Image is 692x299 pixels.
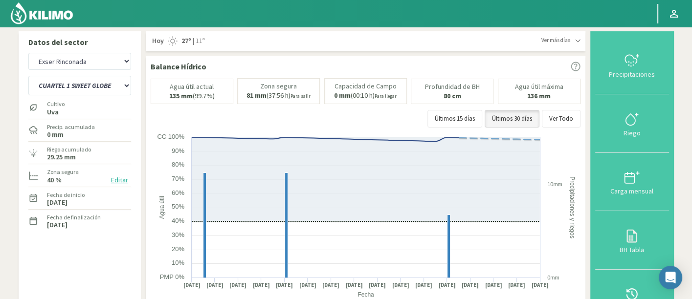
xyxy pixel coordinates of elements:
label: Precip. acumulada [47,123,95,131]
text: 40% [171,217,184,224]
text: [DATE] [462,281,479,289]
b: 136 mm [527,91,551,100]
div: Precipitaciones [598,71,666,78]
text: [DATE] [345,281,362,289]
span: Ver más días [541,36,570,44]
small: Para salir [290,93,311,99]
button: Editar [108,174,131,186]
text: 10mm [547,181,562,187]
text: 80% [171,161,184,168]
text: 10% [171,259,184,266]
strong: 27º [181,36,191,45]
p: Agua útil máxima [515,83,563,90]
button: Últimos 30 días [485,110,539,128]
text: 30% [171,231,184,238]
label: Fecha de inicio [47,191,85,199]
label: [DATE] [47,199,67,206]
p: (37:56 h) [246,92,311,100]
label: 40 % [47,177,62,183]
img: Kilimo [10,1,74,25]
label: Cultivo [47,100,65,108]
b: 0 mm [334,91,351,100]
div: BH Tabla [598,246,666,253]
button: Ver Todo [542,110,580,128]
text: [DATE] [392,281,409,289]
p: Balance Hídrico [151,61,206,72]
text: 70% [171,175,184,182]
text: [DATE] [508,281,525,289]
span: | [193,36,194,46]
text: 60% [171,189,184,196]
p: Zona segura [260,83,297,90]
text: Agua útil [158,196,165,219]
button: Precipitaciones [595,36,669,94]
text: [DATE] [531,281,548,289]
div: Open Intercom Messenger [659,266,682,289]
span: Hoy [151,36,164,46]
text: [DATE] [276,281,293,289]
label: [DATE] [47,222,67,228]
label: Zona segura [47,168,79,176]
label: Riego acumulado [47,145,91,154]
label: Uva [47,109,65,115]
label: 0 mm [47,131,64,138]
p: Capacidad de Campo [335,83,397,90]
b: 135 mm [169,91,193,100]
label: Fecha de finalización [47,213,101,222]
button: Riego [595,94,669,152]
button: Carga mensual [595,153,669,211]
text: [DATE] [183,281,200,289]
text: [DATE] [415,281,432,289]
text: [DATE] [229,281,246,289]
label: 29.25 mm [47,154,76,160]
small: Para llegar [375,93,397,99]
text: [DATE] [438,281,455,289]
text: [DATE] [206,281,223,289]
text: PMP 0% [159,273,184,280]
p: Datos del sector [28,36,131,48]
div: Riego [598,129,666,136]
p: (00:10 h) [334,92,397,100]
text: 90% [171,147,184,154]
text: 20% [171,245,184,253]
text: [DATE] [369,281,386,289]
p: Profundidad de BH [425,83,480,90]
text: CC 100% [157,133,184,140]
text: Precipitaciones y riegos [569,176,576,238]
text: [DATE] [252,281,269,289]
b: 80 cm [444,91,461,100]
div: Carga mensual [598,188,666,194]
text: 50% [171,203,184,210]
text: [DATE] [485,281,502,289]
b: 81 mm [246,91,267,100]
text: [DATE] [322,281,339,289]
text: 0mm [547,275,559,280]
button: Últimos 15 días [427,110,482,128]
button: BH Tabla [595,211,669,269]
text: [DATE] [299,281,316,289]
p: (99.7%) [169,92,215,100]
span: 11º [194,36,205,46]
p: Agua útil actual [170,83,214,90]
text: Fecha [357,291,374,298]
